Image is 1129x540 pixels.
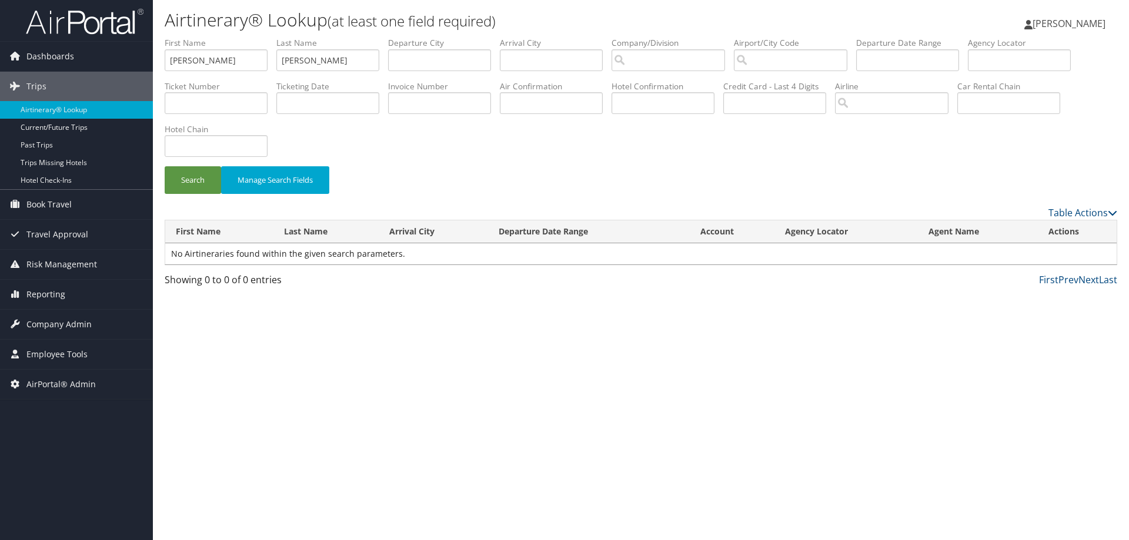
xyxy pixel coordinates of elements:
label: Car Rental Chain [957,81,1069,92]
label: Airline [835,81,957,92]
th: Agent Name [918,220,1037,243]
th: First Name: activate to sort column ascending [165,220,273,243]
span: [PERSON_NAME] [1033,17,1105,30]
label: Ticket Number [165,81,276,92]
div: Showing 0 to 0 of 0 entries [165,273,390,293]
th: Departure Date Range: activate to sort column descending [488,220,689,243]
label: Departure Date Range [856,37,968,49]
th: Agency Locator: activate to sort column ascending [774,220,918,243]
h1: Airtinerary® Lookup [165,8,800,32]
th: Account: activate to sort column ascending [690,220,774,243]
small: (at least one field required) [328,11,496,31]
label: Arrival City [500,37,612,49]
a: [PERSON_NAME] [1024,6,1117,41]
span: Dashboards [26,42,74,71]
span: AirPortal® Admin [26,370,96,399]
label: Agency Locator [968,37,1080,49]
button: Search [165,166,221,194]
th: Last Name: activate to sort column ascending [273,220,379,243]
th: Arrival City: activate to sort column ascending [379,220,488,243]
button: Manage Search Fields [221,166,329,194]
span: Book Travel [26,190,72,219]
a: First [1039,273,1058,286]
label: Airport/City Code [734,37,856,49]
label: Ticketing Date [276,81,388,92]
label: First Name [165,37,276,49]
a: Prev [1058,273,1078,286]
span: Risk Management [26,250,97,279]
a: Next [1078,273,1099,286]
label: Hotel Chain [165,123,276,135]
label: Air Confirmation [500,81,612,92]
span: Employee Tools [26,340,88,369]
th: Actions [1038,220,1117,243]
label: Company/Division [612,37,734,49]
label: Last Name [276,37,388,49]
span: Travel Approval [26,220,88,249]
span: Company Admin [26,310,92,339]
a: Last [1099,273,1117,286]
label: Departure City [388,37,500,49]
span: Reporting [26,280,65,309]
td: No Airtineraries found within the given search parameters. [165,243,1117,264]
label: Hotel Confirmation [612,81,723,92]
label: Credit Card - Last 4 Digits [723,81,835,92]
a: Table Actions [1048,206,1117,219]
span: Trips [26,72,46,101]
img: airportal-logo.png [26,8,143,35]
label: Invoice Number [388,81,500,92]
